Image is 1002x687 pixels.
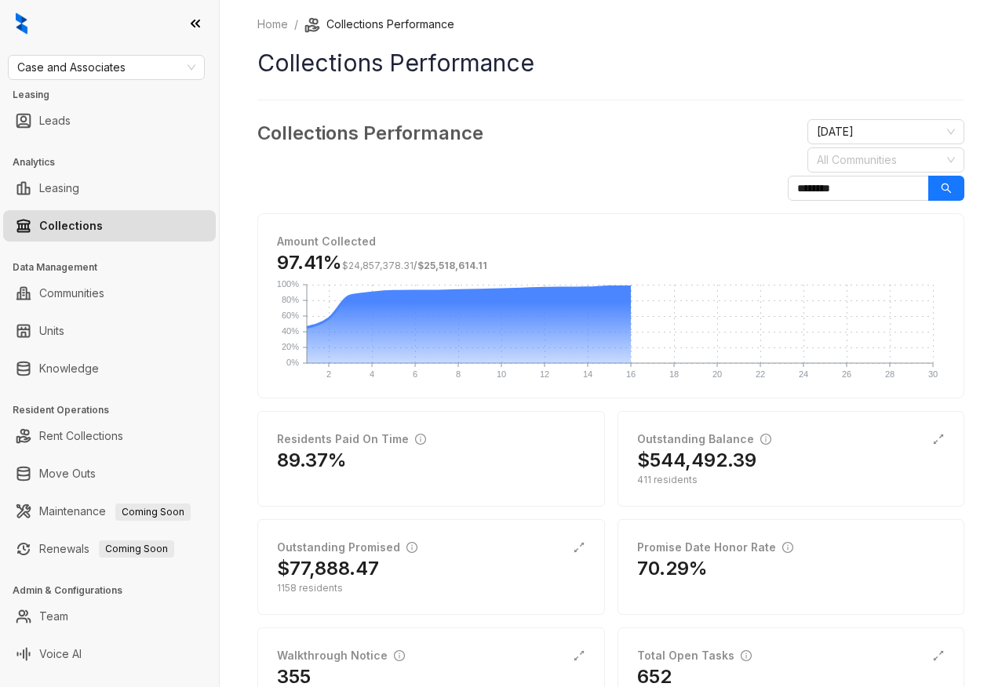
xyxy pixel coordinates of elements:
img: logo [16,13,27,35]
text: 80% [282,295,299,304]
text: 0% [286,358,299,367]
text: 20% [282,342,299,351]
a: Leasing [39,173,79,204]
a: Collections [39,210,103,242]
text: 10 [497,369,506,379]
span: info-circle [782,542,793,553]
div: Walkthrough Notice [277,647,405,664]
li: Team [3,601,216,632]
a: Rent Collections [39,420,123,452]
li: Voice AI [3,638,216,670]
text: 2 [326,369,331,379]
div: Residents Paid On Time [277,431,426,448]
h3: Analytics [13,155,219,169]
h3: Data Management [13,260,219,274]
div: Outstanding Promised [277,539,417,556]
h1: Collections Performance [257,45,964,81]
h3: Resident Operations [13,403,219,417]
span: info-circle [406,542,417,553]
span: / [342,260,487,271]
a: Team [39,601,68,632]
span: Coming Soon [99,540,174,558]
a: RenewalsComing Soon [39,533,174,565]
li: Renewals [3,533,216,565]
h2: 89.37% [277,448,347,473]
text: 100% [277,279,299,289]
a: Communities [39,278,104,309]
h3: Leasing [13,88,219,102]
div: 1158 residents [277,581,585,595]
span: expand-alt [932,433,945,445]
span: Coming Soon [115,503,191,521]
li: Knowledge [3,353,216,384]
span: search [941,183,952,194]
a: Units [39,315,64,347]
span: expand-alt [932,649,945,662]
h2: $544,492.39 [637,448,756,473]
li: Leads [3,105,216,136]
span: info-circle [760,434,771,445]
text: 22 [756,369,765,379]
span: $25,518,614.11 [417,260,487,271]
li: Units [3,315,216,347]
div: 411 residents [637,473,946,487]
text: 14 [583,369,592,379]
text: 18 [669,369,679,379]
text: 6 [413,369,417,379]
text: 28 [885,369,895,379]
div: Total Open Tasks [637,647,752,664]
li: / [294,16,298,33]
text: 12 [540,369,549,379]
li: Communities [3,278,216,309]
span: info-circle [415,434,426,445]
strong: Amount Collected [277,234,376,248]
text: 40% [282,326,299,336]
a: Move Outs [39,458,96,489]
span: expand-alt [573,541,585,554]
span: info-circle [394,650,405,661]
text: 60% [282,311,299,320]
text: 20 [712,369,722,379]
li: Collections [3,210,216,242]
text: 24 [799,369,808,379]
span: $24,857,378.31 [342,260,414,271]
text: 8 [456,369,461,379]
h2: $77,888.47 [277,556,379,581]
div: Promise Date Honor Rate [637,539,793,556]
span: Case and Associates [17,56,195,79]
span: expand-alt [573,649,585,662]
a: Leads [39,105,71,136]
div: Outstanding Balance [637,431,771,448]
h2: 70.29% [637,556,708,581]
li: Leasing [3,173,216,204]
li: Rent Collections [3,420,216,452]
a: Knowledge [39,353,99,384]
span: September 2025 [817,120,955,144]
text: 26 [842,369,851,379]
h3: Admin & Configurations [13,583,219,598]
text: 30 [928,369,938,379]
a: Home [254,16,291,33]
text: 16 [626,369,636,379]
li: Move Outs [3,458,216,489]
h3: Collections Performance [257,119,483,147]
span: info-circle [741,650,752,661]
h3: 97.41% [277,250,487,275]
a: Voice AI [39,638,82,670]
text: 4 [370,369,374,379]
li: Collections Performance [304,16,454,33]
li: Maintenance [3,496,216,527]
